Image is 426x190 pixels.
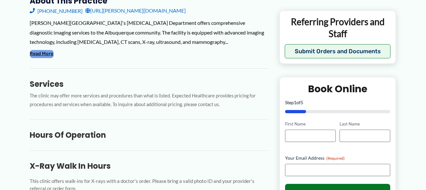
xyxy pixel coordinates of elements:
[285,121,336,127] label: First Name
[30,92,269,109] p: The clinic may offer more services and procedures than what is listed. Expected Healthcare provid...
[285,16,391,39] p: Referring Providers and Staff
[285,100,391,105] p: Step of
[30,6,83,15] a: [PHONE_NUMBER]
[30,130,269,140] h3: Hours of Operation
[85,6,186,15] a: [URL][PERSON_NAME][DOMAIN_NAME]
[301,100,303,105] span: 5
[326,155,345,160] span: (Required)
[285,44,391,58] button: Submit Orders and Documents
[30,161,269,171] h3: X-Ray Walk In Hours
[30,18,269,47] div: [PERSON_NAME][GEOGRAPHIC_DATA]'s [MEDICAL_DATA] Department offers comprehensive diagnostic imagin...
[340,121,390,127] label: Last Name
[30,79,269,89] h3: Services
[294,100,296,105] span: 1
[285,83,391,95] h2: Book Online
[285,155,391,161] label: Your Email Address
[30,50,54,58] button: Read More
